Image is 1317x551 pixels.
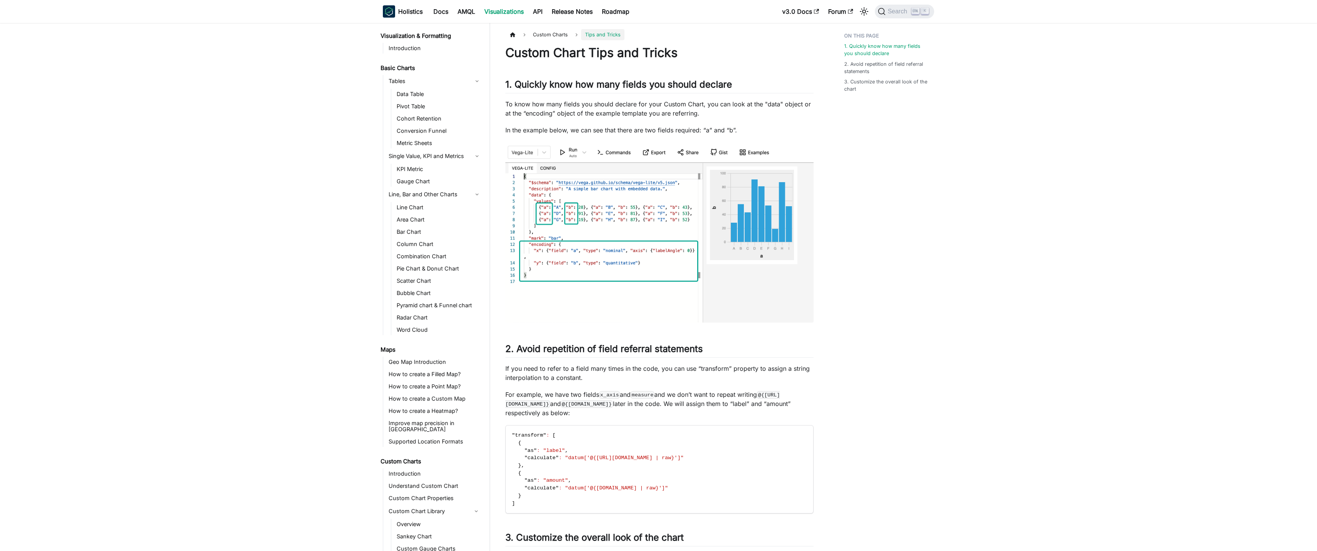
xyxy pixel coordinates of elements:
a: How to create a Filled Map? [386,369,483,380]
a: Pie Chart & Donut Chart [394,263,483,274]
a: Single Value, KPI and Metrics [386,150,483,162]
code: measure [631,391,654,399]
a: 3. Customize the overall look of the chart [844,78,930,93]
a: Custom Charts [378,456,483,467]
span: [ [552,432,556,438]
a: KPI Metric [394,164,483,174]
a: Maps [378,344,483,355]
button: Collapse sidebar category 'Custom Chart Library' [469,505,483,517]
a: Geo Map Introduction [386,357,483,367]
a: Roadmap [597,5,634,18]
a: Line, Bar and Other Charts [386,188,483,201]
a: Custom Chart Properties [386,493,483,504]
a: v3.0 Docs [778,5,824,18]
a: Metric Sheets [394,138,483,148]
a: 2. Avoid repetition of field referral statements [844,60,930,75]
a: API [528,5,547,18]
span: : [546,432,549,438]
a: Introduction [386,468,483,479]
p: To know how many fields you should declare for your Custom Chart, you can look at the "data" obje... [505,99,814,118]
span: } [518,463,521,468]
a: Line Chart [394,202,483,213]
a: How to create a Point Map? [386,381,483,392]
a: Basic Charts [378,63,483,73]
a: How to create a Heatmap? [386,406,483,416]
a: Data Table [394,89,483,99]
a: Overview [394,519,483,530]
code: x_axis [599,391,620,399]
a: Introduction [386,43,483,54]
span: , [521,463,525,468]
a: Bar Chart [394,227,483,237]
a: Improve map precision in [GEOGRAPHIC_DATA] [386,418,483,435]
span: "as" [525,478,537,483]
button: Search (Ctrl+K) [875,5,934,18]
a: HolisticsHolistics [383,5,423,18]
span: "as" [525,448,537,453]
span: "transform" [512,432,546,438]
a: Pivot Table [394,101,483,112]
a: Radar Chart [394,312,483,323]
span: ] [512,500,515,506]
a: Word Cloud [394,324,483,335]
a: Custom Chart Library [386,505,469,517]
a: Home page [505,29,520,40]
span: "amount" [543,478,568,483]
a: Release Notes [547,5,597,18]
a: Bubble Chart [394,288,483,298]
a: Supported Location Formats [386,436,483,447]
a: Area Chart [394,214,483,225]
a: Gauge Chart [394,176,483,187]
h1: Custom Chart Tips and Tricks [505,45,814,60]
a: Scatter Chart [394,275,483,286]
span: : [537,448,540,453]
b: Holistics [398,7,423,16]
span: "datum['@{[DOMAIN_NAME] | raw}']" [565,485,668,491]
nav: Breadcrumbs [505,29,814,40]
a: Column Chart [394,239,483,249]
span: "label" [543,448,565,453]
span: : [537,478,540,483]
a: Conversion Funnel [394,126,483,136]
h2: 2. Avoid repetition of field referral statements [505,343,814,358]
h2: 3. Customize the overall look of the chart [505,532,814,546]
a: Understand Custom Chart [386,481,483,491]
a: Cohort Retention [394,113,483,124]
a: Docs [429,5,453,18]
span: "datum['@{[URL][DOMAIN_NAME] | raw}']" [565,455,684,461]
span: : [559,485,562,491]
a: AMQL [453,5,480,18]
h2: 1. Quickly know how many fields you should declare [505,79,814,93]
span: { [518,440,521,446]
span: , [568,478,571,483]
a: How to create a Custom Map [386,393,483,404]
a: Forum [824,5,858,18]
span: : [559,455,562,461]
span: , [565,448,568,453]
a: 1. Quickly know how many fields you should declare [844,42,930,57]
code: @{[DOMAIN_NAME]} [561,400,613,408]
a: Sankey Chart [394,531,483,542]
span: Custom Charts [529,29,572,40]
nav: Docs sidebar [375,23,490,551]
a: Visualizations [480,5,528,18]
a: Visualization & Formatting [378,31,483,41]
span: { [518,470,521,476]
p: In the example below, we can see that there are two fields required: “a” and “b”. [505,126,814,135]
button: Switch between dark and light mode (currently light mode) [858,5,870,18]
a: Pyramid chart & Funnel chart [394,300,483,311]
p: If you need to refer to a field many times in the code, you can use “transform” property to assig... [505,364,814,382]
a: Tables [386,75,483,87]
img: Holistics [383,5,395,18]
a: Combination Chart [394,251,483,262]
span: Tips and Tricks [581,29,624,40]
kbd: K [921,8,929,15]
span: "calculate" [525,455,559,461]
span: Search [886,8,912,15]
span: } [518,493,521,499]
p: For example, we have two fields and and we don’t want to repeat writing and later in the code. We... [505,390,814,417]
span: "calculate" [525,485,559,491]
